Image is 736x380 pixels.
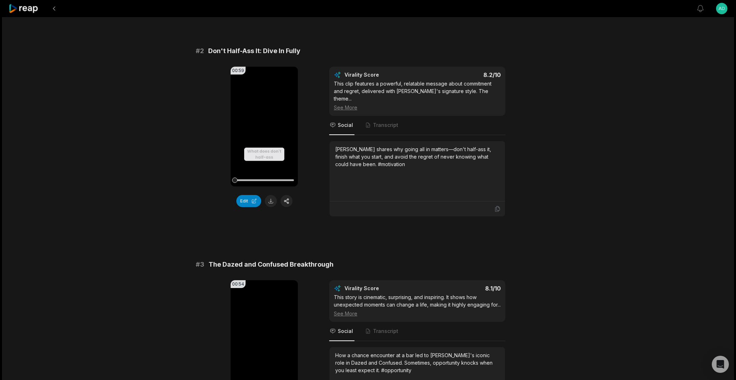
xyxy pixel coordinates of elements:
[209,260,333,269] span: The Dazed and Confused Breakthrough
[425,71,501,78] div: 8.2 /10
[208,46,300,56] span: Don't Half-Ass It: Dive In Fully
[334,104,501,111] div: See More
[334,80,501,111] div: This clip features a powerful, relatable message about commitment and regret, delivered with [PER...
[334,293,501,317] div: This story is cinematic, surprising, and inspiring. It shows how unexpected moments can change a ...
[373,122,398,129] span: Transcript
[236,195,261,207] button: Edit
[425,285,501,292] div: 8.1 /10
[335,351,499,374] div: How a chance encounter at a bar led to [PERSON_NAME]'s iconic role in Dazed and Confused. Sometim...
[329,322,505,341] nav: Tabs
[345,71,421,78] div: Virality Score
[712,356,729,373] div: Open Intercom Messenger
[338,328,353,335] span: Social
[334,310,501,317] div: See More
[335,145,499,168] div: [PERSON_NAME] shares why going all in matters—don't half-ass it, finish what you start, and avoid...
[196,46,204,56] span: # 2
[373,328,398,335] span: Transcript
[329,116,505,135] nav: Tabs
[345,285,421,292] div: Virality Score
[338,122,353,129] span: Social
[196,260,204,269] span: # 3
[231,67,298,186] video: Your browser does not support mp4 format.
